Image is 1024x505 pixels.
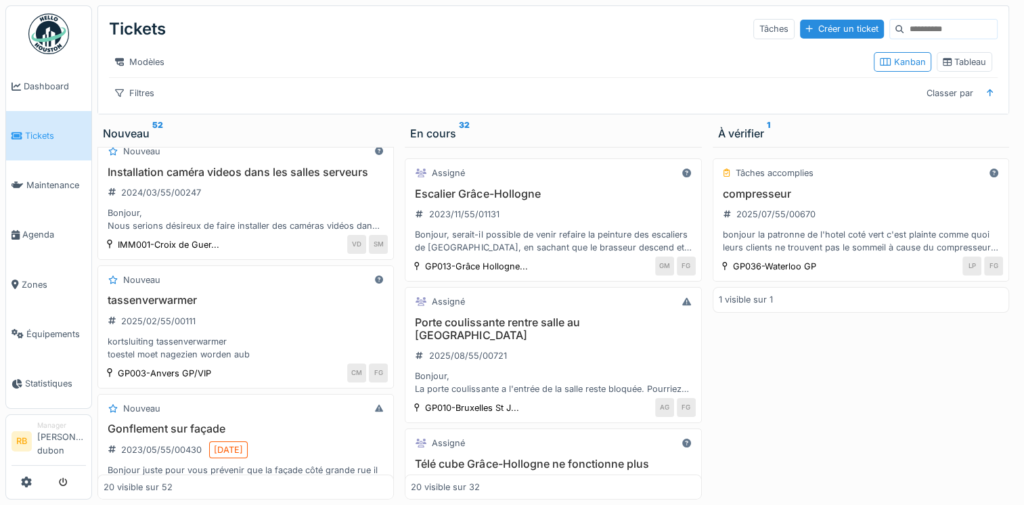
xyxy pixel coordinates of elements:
[28,14,69,54] img: Badge_color-CXgf-gQk.svg
[800,20,884,38] div: Créer un ticket
[121,443,202,456] div: 2023/05/55/00430
[152,125,163,141] sup: 52
[459,125,470,141] sup: 32
[411,481,480,493] div: 20 visible sur 32
[735,167,813,179] div: Tâches accomplies
[104,422,388,435] h3: Gonflement sur façade
[432,437,465,449] div: Assigné
[411,228,695,254] div: Bonjour, serait-il possible de venir refaire la peinture des escaliers de [GEOGRAPHIC_DATA], en s...
[109,12,166,47] div: Tickets
[984,257,1003,276] div: FG
[104,206,388,232] div: Bonjour, Nous serions désireux de faire installer des caméras vidéos dans toutes les salles serve...
[121,186,201,199] div: 2024/03/55/00247
[719,188,1003,200] h3: compresseur
[104,166,388,179] h3: Installation caméra videos dans les salles serveurs
[411,316,695,342] h3: Porte coulissante rentre salle au [GEOGRAPHIC_DATA]
[429,349,507,362] div: 2025/08/55/00721
[411,458,695,470] h3: Télé cube Grâce-Hollogne ne fonctionne plus
[655,398,674,417] div: AG
[425,401,519,414] div: GP010-Bruxelles St J...
[411,370,695,395] div: Bonjour, La porte coulissante a l'entrée de la salle reste bloquée. Pourriez-vous faire interveni...
[104,335,388,361] div: kortsluiting tassenverwarmer toestel moet nagezien worden aub
[677,398,696,417] div: FG
[677,257,696,276] div: FG
[123,145,160,158] div: Nouveau
[736,208,816,221] div: 2025/07/55/00670
[104,294,388,307] h3: tassenverwarmer
[718,125,1004,141] div: À vérifier
[12,420,86,466] a: RB Manager[PERSON_NAME] dubon
[6,62,91,111] a: Dashboard
[6,111,91,160] a: Tickets
[432,295,465,308] div: Assigné
[25,377,86,390] span: Statistiques
[26,179,86,192] span: Maintenance
[655,257,674,276] div: GM
[123,402,160,415] div: Nouveau
[123,273,160,286] div: Nouveau
[37,420,86,462] li: [PERSON_NAME] dubon
[25,129,86,142] span: Tickets
[104,481,173,493] div: 20 visible sur 52
[425,260,528,273] div: GP013-Grâce Hollogne...
[214,443,243,456] div: [DATE]
[6,260,91,309] a: Zones
[719,293,773,306] div: 1 visible sur 1
[411,188,695,200] h3: Escalier Grâce-Hollogne
[733,260,816,273] div: GP036-Waterloo GP
[12,431,32,452] li: RB
[109,83,160,103] div: Filtres
[429,208,499,221] div: 2023/11/55/01131
[347,235,366,254] div: VD
[767,125,770,141] sup: 1
[753,19,795,39] div: Tâches
[26,328,86,341] span: Équipements
[962,257,981,276] div: LP
[6,210,91,259] a: Agenda
[118,367,211,380] div: GP003-Anvers GP/VIP
[432,167,465,179] div: Assigné
[369,364,388,382] div: FG
[880,56,925,68] div: Kanban
[6,160,91,210] a: Maintenance
[24,80,86,93] span: Dashboard
[6,359,91,408] a: Statistiques
[118,238,219,251] div: IMM001-Croix de Guer...
[22,278,86,291] span: Zones
[103,125,388,141] div: Nouveau
[104,464,388,489] div: Bonjour juste pour vous prévenir que la façade côté grande rue il y a comme un gonflement et elle...
[920,83,979,103] div: Classer par
[943,56,986,68] div: Tableau
[121,315,196,328] div: 2025/02/55/00111
[369,235,388,254] div: SM
[37,420,86,431] div: Manager
[22,228,86,241] span: Agenda
[109,52,171,72] div: Modèles
[6,309,91,359] a: Équipements
[719,228,1003,254] div: bonjour la patronne de l'hotel coté vert c'est plainte comme quoi leurs clients ne trouvent pas l...
[347,364,366,382] div: CM
[410,125,696,141] div: En cours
